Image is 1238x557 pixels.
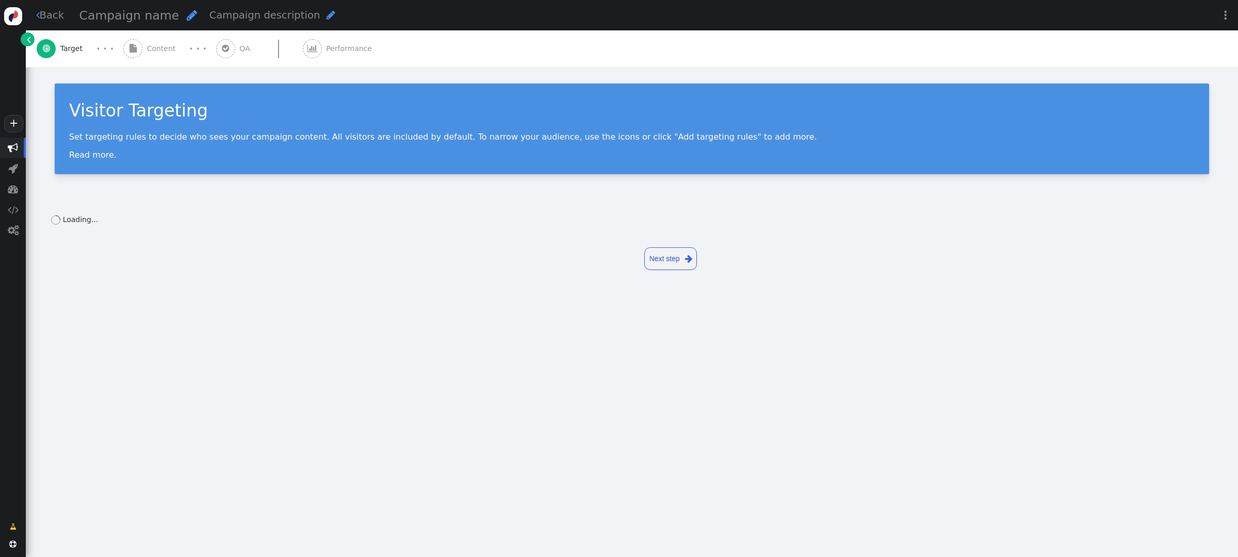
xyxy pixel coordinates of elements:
a:  [21,32,35,46]
span: Target [60,43,87,54]
a:  QA [216,30,303,67]
p: Set targeting rules to decide who sees your campaign content. All visitors are included by defaul... [69,132,1195,142]
a: Next step [644,247,697,270]
span: Campaign name [79,8,180,23]
span: Content [147,43,180,54]
span:  [8,184,18,194]
a:  [3,517,24,536]
a: + [4,115,23,132]
span:  [43,44,50,53]
span: Campaign description [209,9,320,21]
span: QA [239,43,254,54]
span:  [8,163,18,174]
span:  [307,44,317,53]
span:  [327,10,335,20]
a: Back [36,8,64,23]
a:  Performance [303,30,395,67]
a:  Target · · · [37,30,123,67]
span:  [129,44,137,53]
span: Performance [326,43,376,54]
span:  [9,541,17,548]
a: Read more. [69,150,117,160]
span:  [8,205,19,215]
div: · · · [96,42,113,56]
span:  [8,143,18,153]
span:  [36,10,40,20]
span:  [222,44,229,53]
span:  [8,225,19,235]
div: · · · [189,42,206,56]
span:  [187,9,197,21]
div: Visitor Targeting [69,98,1195,124]
span:  [10,521,17,532]
img: logo-icon.svg [4,7,22,25]
span:  [27,34,31,45]
span:  [685,252,692,265]
a:  Content · · · [123,30,216,67]
span: Loading... [63,215,99,224]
